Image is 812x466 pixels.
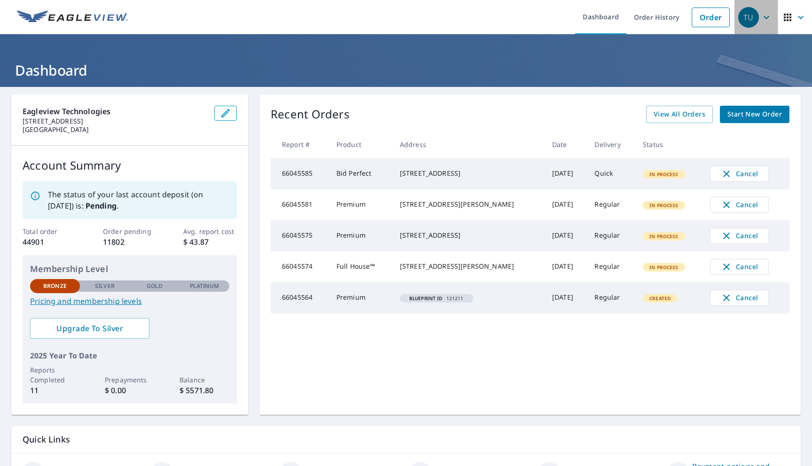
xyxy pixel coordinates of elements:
p: Account Summary [23,157,237,174]
div: [STREET_ADDRESS][PERSON_NAME] [400,200,537,209]
p: Platinum [190,282,219,290]
p: Quick Links [23,434,789,445]
p: 11 [30,385,80,396]
button: Cancel [710,166,769,182]
th: Status [635,131,703,158]
p: 11802 [103,236,156,248]
span: Upgrade To Silver [38,323,142,334]
h1: Dashboard [11,61,801,80]
p: $ 43.87 [183,236,237,248]
p: Balance [180,375,229,385]
a: Upgrade To Silver [30,318,149,339]
td: Regular [587,282,635,313]
p: Eagleview Technologies [23,106,207,117]
td: Regular [587,220,635,251]
span: Cancel [720,230,759,241]
span: Cancel [720,292,759,303]
td: 66045574 [271,251,329,282]
span: In Process [644,264,684,271]
span: Cancel [720,261,759,272]
span: Created [644,295,676,302]
td: Bid Perfect [329,158,392,189]
button: Cancel [710,259,769,275]
td: Full House™ [329,251,392,282]
p: [STREET_ADDRESS] [23,117,207,125]
p: Membership Level [30,263,229,275]
div: TU [738,7,759,28]
span: In Process [644,171,684,178]
p: Silver [95,282,115,290]
td: 66045581 [271,189,329,220]
b: Pending [86,201,117,211]
td: 66045575 [271,220,329,251]
td: Quick [587,158,635,189]
td: Premium [329,282,392,313]
td: [DATE] [545,158,587,189]
p: The status of your last account deposit (on [DATE]) is: . [48,189,229,211]
p: Gold [147,282,163,290]
p: $ 0.00 [105,385,155,396]
td: [DATE] [545,282,587,313]
p: Order pending [103,226,156,236]
em: Blueprint ID [409,296,443,301]
span: Cancel [720,168,759,179]
td: 66045564 [271,282,329,313]
td: [DATE] [545,220,587,251]
p: 2025 Year To Date [30,350,229,361]
th: Report # [271,131,329,158]
td: Premium [329,220,392,251]
button: Cancel [710,290,769,306]
button: Cancel [710,228,769,244]
span: In Process [644,202,684,209]
div: [STREET_ADDRESS] [400,231,537,240]
p: Recent Orders [271,106,350,123]
span: Cancel [720,199,759,210]
p: Prepayments [105,375,155,385]
p: Reports Completed [30,365,80,385]
a: Start New Order [720,106,789,123]
td: 66045585 [271,158,329,189]
th: Product [329,131,392,158]
button: Cancel [710,197,769,213]
p: Avg. report cost [183,226,237,236]
p: [GEOGRAPHIC_DATA] [23,125,207,134]
p: $ 5571.80 [180,385,229,396]
p: 44901 [23,236,76,248]
a: View All Orders [646,106,713,123]
span: Start New Order [727,109,782,120]
span: In Process [644,233,684,240]
td: Premium [329,189,392,220]
td: [DATE] [545,189,587,220]
th: Delivery [587,131,635,158]
span: 121211 [404,296,469,301]
th: Address [392,131,545,158]
div: [STREET_ADDRESS][PERSON_NAME] [400,262,537,271]
p: Total order [23,226,76,236]
a: Pricing and membership levels [30,295,229,307]
td: [DATE] [545,251,587,282]
span: View All Orders [654,109,705,120]
a: Order [692,8,730,27]
p: Bronze [43,282,67,290]
td: Regular [587,189,635,220]
img: EV Logo [17,10,128,24]
th: Date [545,131,587,158]
td: Regular [587,251,635,282]
div: [STREET_ADDRESS] [400,169,537,178]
